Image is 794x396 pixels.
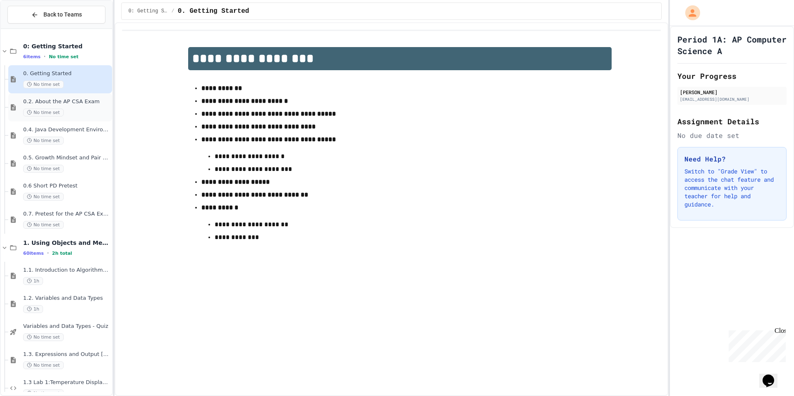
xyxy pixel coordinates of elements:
[23,305,43,313] span: 1h
[677,3,702,22] div: My Account
[677,116,787,127] h2: Assignment Details
[23,361,64,369] span: No time set
[23,239,110,247] span: 1. Using Objects and Methods
[23,154,110,161] span: 0.5. Growth Mindset and Pair Programming
[23,193,64,201] span: No time set
[725,327,786,362] iframe: chat widget
[43,10,82,19] span: Back to Teams
[23,333,64,341] span: No time set
[677,70,787,82] h2: Your Progress
[52,251,72,256] span: 2h total
[23,126,110,133] span: 0.4. Java Development Environments
[128,8,168,14] span: 0: Getting Started
[7,6,105,24] button: Back to Teams
[23,277,43,285] span: 1h
[23,70,110,77] span: 0. Getting Started
[23,351,110,358] span: 1.3. Expressions and Output [New]
[23,295,110,302] span: 1.2. Variables and Data Types
[23,54,41,59] span: 6 items
[23,183,110,190] span: 0.6 Short PD Pretest
[23,379,110,386] span: 1.3 Lab 1:Temperature Display Fix
[23,323,110,330] span: Variables and Data Types - Quiz
[171,8,174,14] span: /
[23,211,110,218] span: 0.7. Pretest for the AP CSA Exam
[178,6,249,16] span: 0. Getting Started
[3,3,57,52] div: Chat with us now!Close
[677,33,787,57] h1: Period 1A: AP Computer Science A
[47,250,49,256] span: •
[677,130,787,140] div: No due date set
[680,88,784,96] div: [PERSON_NAME]
[23,109,64,116] span: No time set
[23,81,64,88] span: No time set
[23,267,110,274] span: 1.1. Introduction to Algorithms, Programming, and Compilers
[684,167,780,209] p: Switch to "Grade View" to access the chat feature and communicate with your teacher for help and ...
[23,43,110,50] span: 0: Getting Started
[23,98,110,105] span: 0.2. About the AP CSA Exam
[44,53,45,60] span: •
[684,154,780,164] h3: Need Help?
[680,96,784,102] div: [EMAIL_ADDRESS][DOMAIN_NAME]
[23,137,64,145] span: No time set
[759,363,786,388] iframe: chat widget
[23,221,64,229] span: No time set
[49,54,79,59] span: No time set
[23,251,44,256] span: 60 items
[23,165,64,173] span: No time set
